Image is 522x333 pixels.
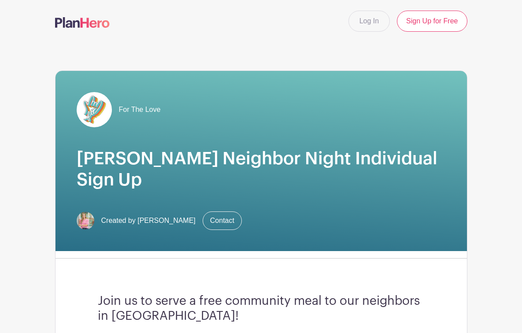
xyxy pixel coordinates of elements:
h1: [PERSON_NAME] Neighbor Night Individual Sign Up [77,148,446,190]
span: For The Love [119,104,161,115]
a: Sign Up for Free [397,11,467,32]
span: Created by [PERSON_NAME] [101,215,196,226]
h3: Join us to serve a free community meal to our neighbors in [GEOGRAPHIC_DATA]! [98,294,425,323]
img: 2x2%20headshot.png [77,212,94,229]
a: Log In [348,11,390,32]
a: Contact [203,211,242,230]
img: logo-507f7623f17ff9eddc593b1ce0a138ce2505c220e1c5a4e2b4648c50719b7d32.svg [55,17,110,28]
img: pageload-spinner.gif [77,92,112,127]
